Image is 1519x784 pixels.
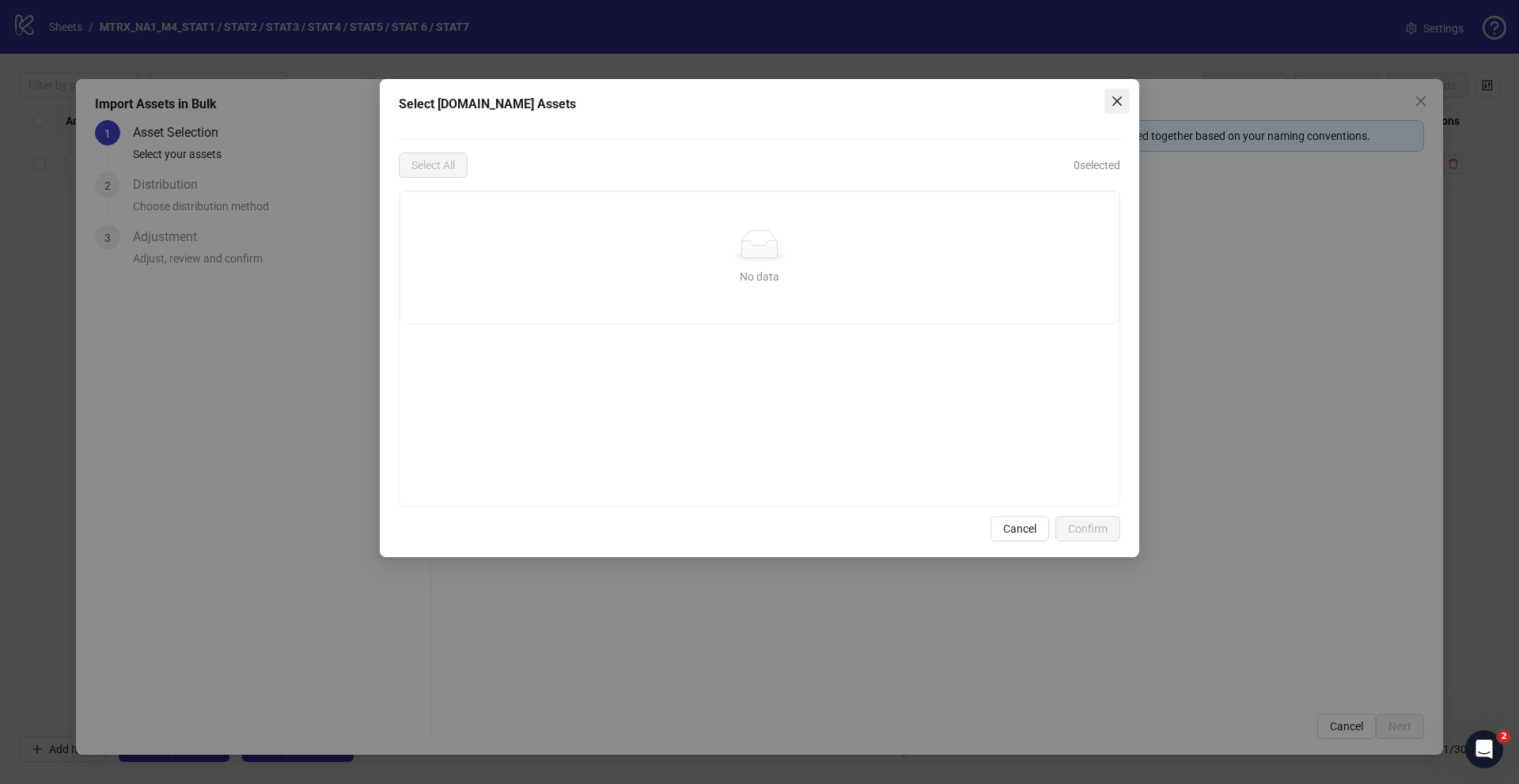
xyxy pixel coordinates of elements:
[399,95,1120,114] div: Select [DOMAIN_NAME] Assets
[419,268,1100,285] div: No data
[1055,516,1120,541] button: Confirm
[991,516,1049,541] button: Cancel
[1498,730,1510,743] span: 2
[1003,522,1036,535] span: Cancel
[1074,156,1120,174] span: 0 selected
[1111,95,1123,107] span: close
[1104,89,1130,114] button: Close
[399,153,468,178] button: Select All
[1465,730,1503,768] iframe: Intercom live chat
